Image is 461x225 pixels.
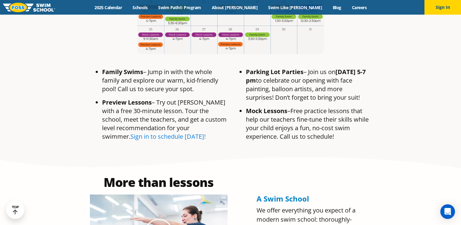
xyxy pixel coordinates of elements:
[90,176,228,188] h2: More than lessons
[102,98,228,141] p: – Try out [PERSON_NAME] with a free 30-minute lesson. Tour the school, meet the teachers, and get...
[246,68,371,102] p: – Join us on to celebrate our opening with face painting, balloon artists, and more surprises! Do...
[257,194,309,204] span: A Swim School
[102,68,228,93] p: – Jump in with the whole family and explore our warm, kid-friendly pool! Call us to secure your s...
[102,68,143,76] strong: Family Swims
[246,68,366,84] strong: [DATE] 5-7 pm
[3,3,55,12] img: FOSS Swim School Logo
[89,5,127,10] a: 2025 Calendar
[153,5,206,10] a: Swim Path® Program
[346,5,372,10] a: Careers
[327,5,346,10] a: Blog
[246,107,371,141] p: –Free practice lessons that help our teachers fine-tune their skills while your child enjoys a fu...
[12,205,19,215] div: TOP
[440,204,455,219] div: Open Intercom Messenger
[246,107,287,115] strong: Mock Lessons
[263,5,328,10] a: Swim Like [PERSON_NAME]
[102,98,152,106] strong: Preview Lessons
[127,5,153,10] a: Schools
[246,68,303,76] strong: Parking Lot Parties
[206,5,263,10] a: About [PERSON_NAME]
[130,132,206,141] a: Sign in to schedule [DATE]!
